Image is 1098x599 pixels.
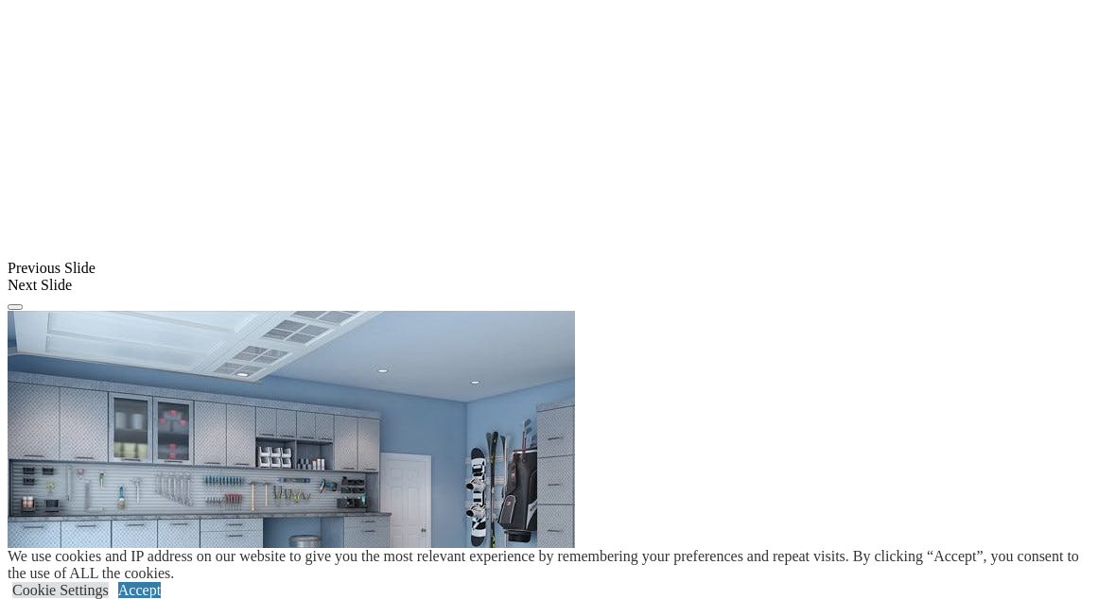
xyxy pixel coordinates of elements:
[8,304,23,310] button: Click here to pause slide show
[8,260,1090,277] div: Previous Slide
[12,582,109,598] a: Cookie Settings
[8,277,1090,294] div: Next Slide
[118,582,161,598] a: Accept
[8,548,1098,582] div: We use cookies and IP address on our website to give you the most relevant experience by remember...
